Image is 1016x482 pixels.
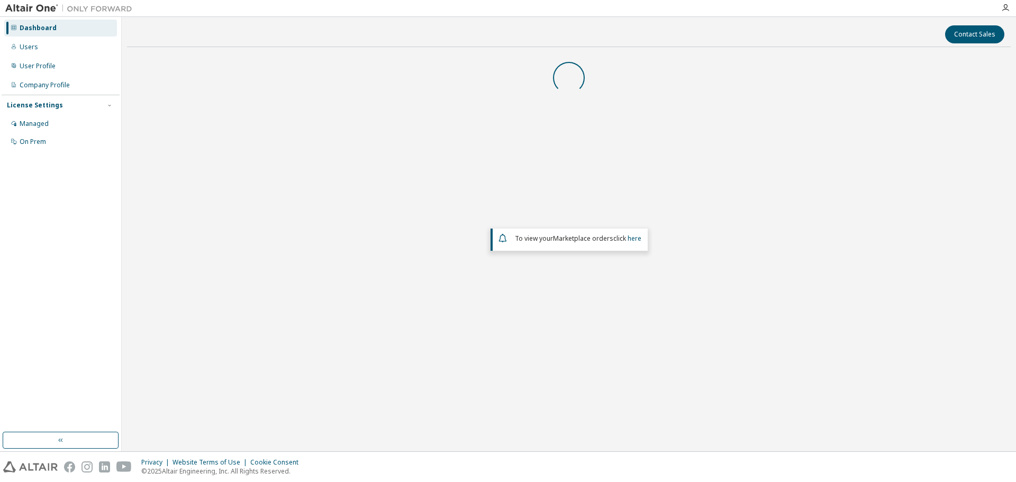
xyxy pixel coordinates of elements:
[3,461,58,472] img: altair_logo.svg
[141,458,173,467] div: Privacy
[553,234,613,243] em: Marketplace orders
[64,461,75,472] img: facebook.svg
[20,120,49,128] div: Managed
[628,234,641,243] a: here
[20,62,56,70] div: User Profile
[141,467,305,476] p: © 2025 Altair Engineering, Inc. All Rights Reserved.
[20,24,57,32] div: Dashboard
[945,25,1004,43] button: Contact Sales
[20,138,46,146] div: On Prem
[515,234,641,243] span: To view your click
[116,461,132,472] img: youtube.svg
[5,3,138,14] img: Altair One
[20,81,70,89] div: Company Profile
[20,43,38,51] div: Users
[7,101,63,110] div: License Settings
[250,458,305,467] div: Cookie Consent
[99,461,110,472] img: linkedin.svg
[81,461,93,472] img: instagram.svg
[173,458,250,467] div: Website Terms of Use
